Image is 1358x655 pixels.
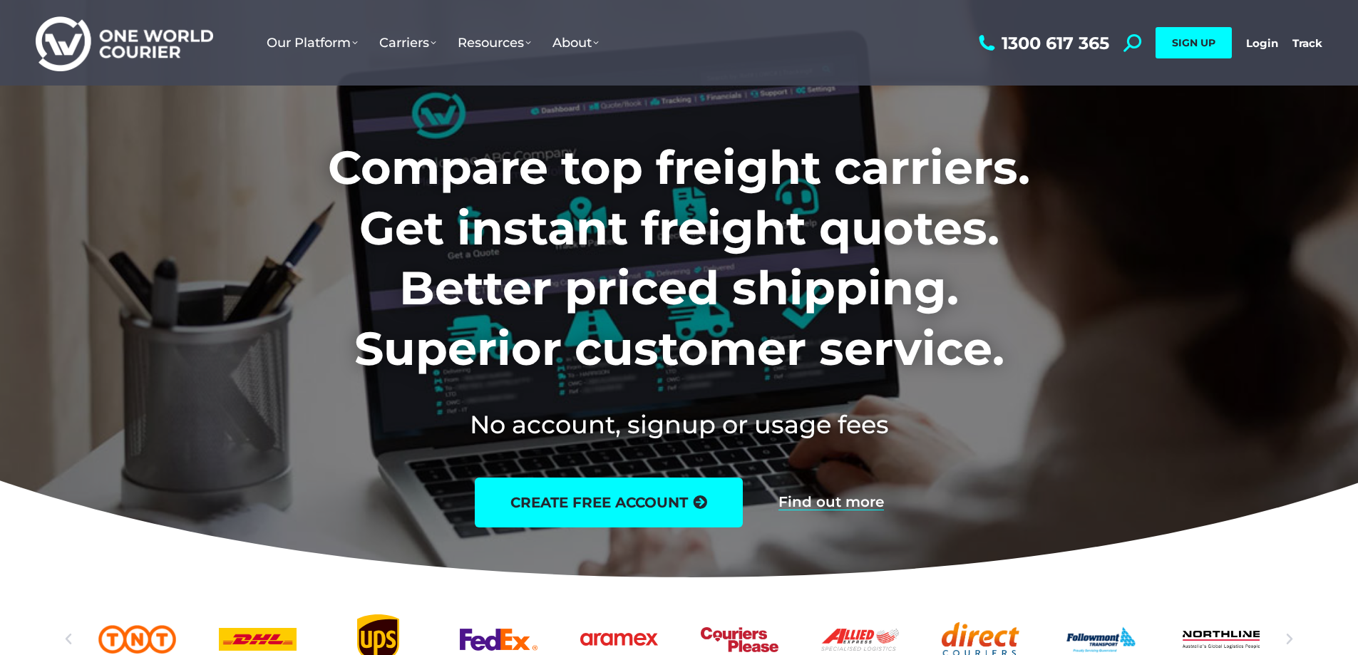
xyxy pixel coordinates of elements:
a: About [542,21,609,65]
a: Resources [447,21,542,65]
img: One World Courier [36,14,213,72]
a: SIGN UP [1156,27,1232,58]
a: 1300 617 365 [975,34,1109,52]
a: Our Platform [256,21,369,65]
span: About [552,35,599,51]
a: Track [1292,36,1322,50]
h2: No account, signup or usage fees [234,407,1124,442]
a: Login [1246,36,1278,50]
a: create free account [475,478,743,527]
span: Carriers [379,35,436,51]
span: Resources [458,35,531,51]
h1: Compare top freight carriers. Get instant freight quotes. Better priced shipping. Superior custom... [234,138,1124,378]
span: SIGN UP [1172,36,1215,49]
a: Carriers [369,21,447,65]
span: Our Platform [267,35,358,51]
a: Find out more [778,495,884,510]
